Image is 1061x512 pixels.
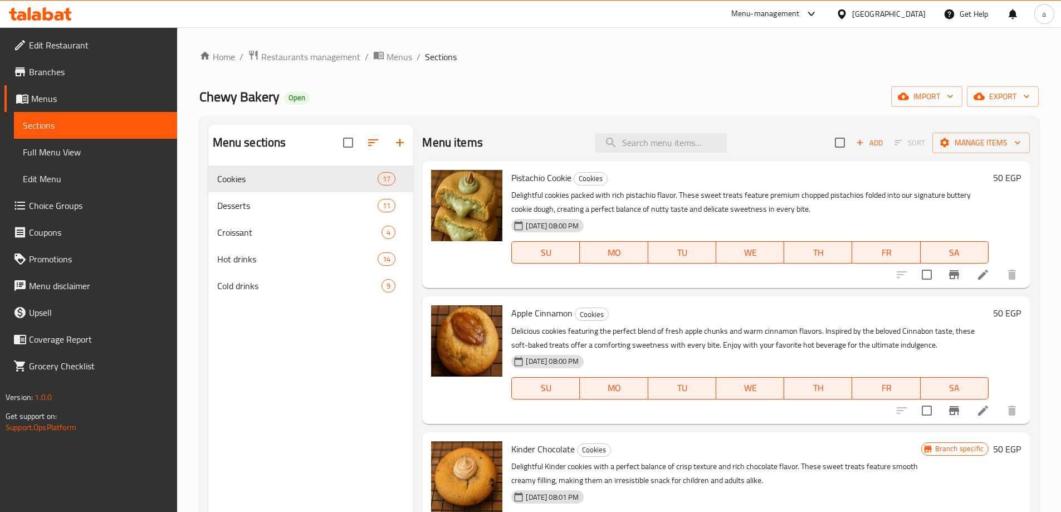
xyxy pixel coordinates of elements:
span: Edit Restaurant [29,38,168,52]
span: SA [925,380,984,396]
span: Version: [6,390,33,404]
button: export [967,86,1039,107]
span: export [976,90,1030,104]
a: Menus [373,50,412,64]
span: Restaurants management [261,50,360,64]
a: Full Menu View [14,139,177,165]
span: Select to update [915,399,938,422]
h6: 50 EGP [993,305,1021,321]
span: Add item [852,134,887,152]
span: MO [584,380,643,396]
span: Sort sections [360,129,387,156]
span: Sections [425,50,457,64]
a: Choice Groups [4,192,177,219]
button: Branch-specific-item [941,261,967,288]
div: Cookies [574,172,608,186]
button: WE [716,377,784,399]
span: Add [854,136,884,149]
a: Edit Restaurant [4,32,177,58]
span: SU [516,245,575,261]
h2: Menu sections [213,134,286,151]
button: delete [999,261,1025,288]
a: Support.OpsPlatform [6,420,76,435]
span: Pistachio Cookie [511,169,571,186]
div: Hot drinks14 [208,246,414,272]
button: MO [580,377,648,399]
div: Cookies [577,443,611,457]
div: Cookies [575,308,609,321]
button: SA [921,377,989,399]
span: 11 [378,201,395,211]
span: Hot drinks [217,252,378,266]
span: Select section [828,131,852,154]
span: MO [584,245,643,261]
a: Grocery Checklist [4,353,177,379]
div: Croissant4 [208,219,414,246]
span: SA [925,245,984,261]
p: Delightful cookies packed with rich pistachio flavor. These sweet treats feature premium chopped ... [511,188,989,216]
span: import [900,90,954,104]
button: Add section [387,129,413,156]
li: / [417,50,421,64]
span: Manage items [941,136,1021,150]
span: 1.0.0 [35,390,52,404]
div: Open [284,91,310,105]
button: FR [852,377,920,399]
span: Cookies [217,172,378,186]
li: / [365,50,369,64]
div: items [382,226,395,239]
a: Edit Menu [14,165,177,192]
a: Coverage Report [4,326,177,353]
span: TU [653,245,712,261]
button: FR [852,241,920,264]
div: Cookies17 [208,165,414,192]
span: Sections [23,119,168,132]
nav: breadcrumb [199,50,1039,64]
h6: 50 EGP [993,441,1021,457]
span: Grocery Checklist [29,359,168,373]
span: Menu disclaimer [29,279,168,292]
span: Cookies [574,172,607,185]
span: Cookies [578,443,610,456]
span: a [1042,8,1046,20]
div: Desserts11 [208,192,414,219]
div: items [378,199,395,212]
span: Croissant [217,226,382,239]
span: TH [789,245,848,261]
span: Desserts [217,199,378,212]
div: Menu-management [731,7,800,21]
a: Menus [4,85,177,112]
button: SU [511,377,580,399]
span: Branch specific [931,443,988,454]
span: Select to update [915,263,938,286]
span: Cold drinks [217,279,382,292]
div: Cold drinks9 [208,272,414,299]
img: Apple Cinnamon [431,305,502,377]
span: Menus [387,50,412,64]
span: Promotions [29,252,168,266]
a: Restaurants management [248,50,360,64]
span: Edit Menu [23,172,168,186]
button: TH [784,377,852,399]
p: Delicious cookies featuring the perfect blend of fresh apple chunks and warm cinnamon flavors. In... [511,324,989,352]
span: FR [857,245,916,261]
button: Manage items [932,133,1030,153]
button: WE [716,241,784,264]
button: TH [784,241,852,264]
a: Edit menu item [976,268,990,281]
button: Add [852,134,887,152]
button: MO [580,241,648,264]
span: SU [516,380,575,396]
img: Pistachio Cookie [431,170,502,241]
span: Get support on: [6,409,57,423]
a: Coupons [4,219,177,246]
nav: Menu sections [208,161,414,304]
span: WE [721,245,780,261]
span: Full Menu View [23,145,168,159]
span: Choice Groups [29,199,168,212]
span: Coverage Report [29,333,168,346]
a: Menu disclaimer [4,272,177,299]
